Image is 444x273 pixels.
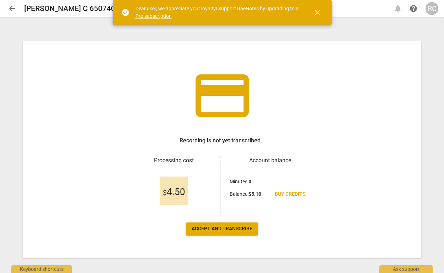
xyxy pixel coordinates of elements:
[135,5,300,20] div: Dear user, we appreciate your loyalty! Support RaeNotes by upgrading to a
[163,188,167,197] span: $
[275,191,305,198] span: Buy credits
[163,187,185,198] span: 4.50
[180,136,265,145] h3: Recording is not yet transcribed...
[190,64,254,128] span: credit_card
[230,178,251,185] p: Minutes :
[269,188,311,201] a: Buy credits
[248,191,261,197] b: $ 5.10
[121,8,130,17] span: check_circle
[409,4,418,13] span: help
[379,265,433,273] div: Ask support
[248,179,251,184] b: 0
[192,225,252,232] span: Accept and transcribe
[135,13,172,19] a: Pro subscription
[230,156,311,165] h3: Account balance
[407,2,420,15] a: Help
[11,265,72,273] div: Keyboard shortcuts
[133,156,215,165] h3: Processing cost
[8,4,16,13] span: arrow_back
[24,4,218,13] h2: [PERSON_NAME] C 6507405544's Personal Meeting Room
[186,222,258,235] button: Accept and transcribe
[309,4,326,21] button: Close
[426,2,438,15] button: RC
[313,8,322,17] span: close
[230,190,261,198] p: Balance :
